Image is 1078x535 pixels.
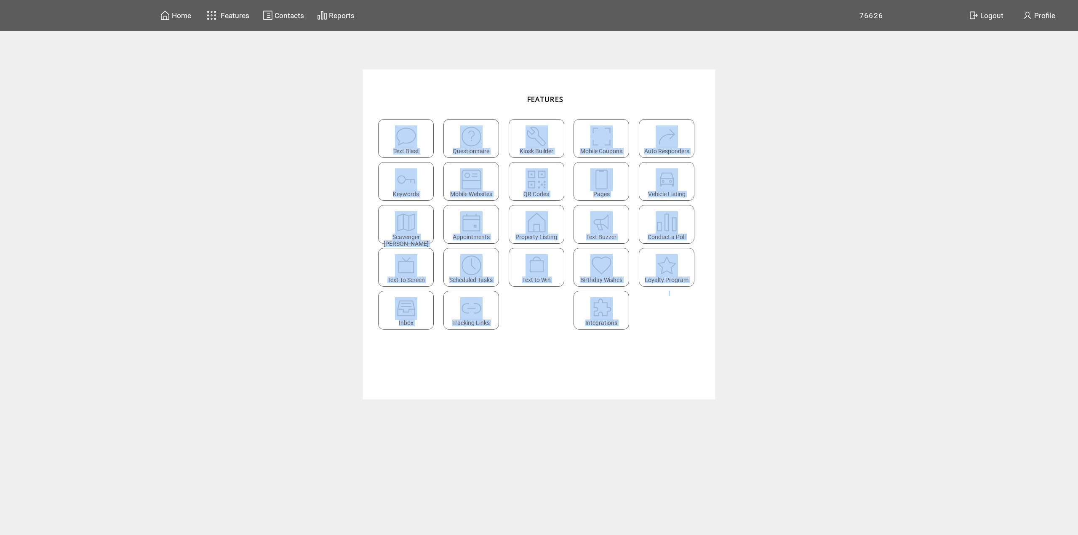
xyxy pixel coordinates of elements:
[656,254,678,277] img: loyalty-program.svg
[574,162,635,201] a: Pages
[378,291,439,330] a: Inbox
[590,168,613,191] img: landing-pages.svg
[590,254,613,277] img: birthday-wishes.svg
[590,211,613,234] img: text-buzzer.svg
[509,248,570,287] a: Text to Win
[204,8,219,22] img: features.svg
[1022,10,1033,21] img: profile.svg
[639,162,700,201] a: Vehicle Listing
[574,205,635,244] a: Text Buzzer
[585,319,617,326] span: Integrations
[460,297,483,319] img: links.svg
[648,234,686,240] span: Conduct a Poll
[574,291,635,330] a: Integrations
[648,191,686,197] span: Vehicle Listing
[263,10,273,21] img: contacts.svg
[460,211,483,234] img: appointments.svg
[859,11,883,20] span: 76626
[980,11,1003,20] span: Logout
[1034,11,1055,20] span: Profile
[443,205,504,244] a: Appointments
[395,211,417,234] img: scavenger.svg
[378,205,439,244] a: Scavenger [PERSON_NAME]
[656,211,678,234] img: poll.svg
[527,95,564,104] span: FEATURES
[450,191,492,197] span: Mobile Websites
[378,162,439,201] a: Keywords
[443,291,504,330] a: Tracking Links
[580,277,622,283] span: Birthday Wishes
[580,148,622,154] span: Mobile Coupons
[275,11,304,20] span: Contacts
[509,205,570,244] a: Property Listing
[590,297,613,319] img: integrations.svg
[452,319,490,326] span: Tracking Links
[384,234,429,247] span: Scavenger [PERSON_NAME]
[586,234,616,240] span: Text Buzzer
[593,191,610,197] span: Pages
[449,277,493,283] span: Scheduled Tasks
[509,162,570,201] a: QR Codes
[590,125,613,148] img: coupons.svg
[443,119,504,158] a: Questionnaire
[159,9,192,22] a: Home
[967,9,1021,22] a: Logout
[261,9,305,22] a: Contacts
[443,248,504,287] a: Scheduled Tasks
[526,125,548,148] img: tool%201.svg
[378,119,439,158] a: Text Blast
[1021,9,1057,22] a: Profile
[639,119,700,158] a: Auto Responders
[656,125,678,148] img: auto-responders.svg
[639,205,700,244] a: Conduct a Poll
[443,162,504,201] a: Mobile Websites
[515,234,557,240] span: Property Listing
[639,248,700,287] a: Loyalty Program
[523,191,549,197] span: QR Codes
[520,148,553,154] span: Kiosk Builder
[378,248,439,287] a: Text To Screen
[395,125,417,148] img: text-blast.svg
[453,234,490,240] span: Appointments
[221,11,249,20] span: Features
[395,168,417,191] img: keywords.svg
[574,119,635,158] a: Mobile Coupons
[526,254,548,277] img: text-to-win.svg
[522,277,551,283] span: Text to Win
[393,191,419,197] span: Keywords
[460,254,483,277] img: scheduled-tasks.svg
[460,125,483,148] img: questionnaire.svg
[317,10,327,21] img: chart.svg
[526,211,548,234] img: property-listing.svg
[460,168,483,191] img: mobile-websites.svg
[160,10,170,21] img: home.svg
[329,11,355,20] span: Reports
[399,319,414,326] span: Inbox
[172,11,191,20] span: Home
[645,277,688,283] span: Loyalty Program
[574,248,635,287] a: Birthday Wishes
[395,254,417,277] img: text-to-screen.svg
[969,10,979,21] img: exit.svg
[509,119,570,158] a: Kiosk Builder
[453,148,489,154] span: Questionnaire
[526,168,548,191] img: qr.svg
[393,148,419,154] span: Text Blast
[395,297,417,319] img: Inbox.svg
[656,168,678,191] img: vehicle-listing.svg
[316,9,356,22] a: Reports
[644,148,689,154] span: Auto Responders
[203,7,251,24] a: Features
[387,277,425,283] span: Text To Screen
